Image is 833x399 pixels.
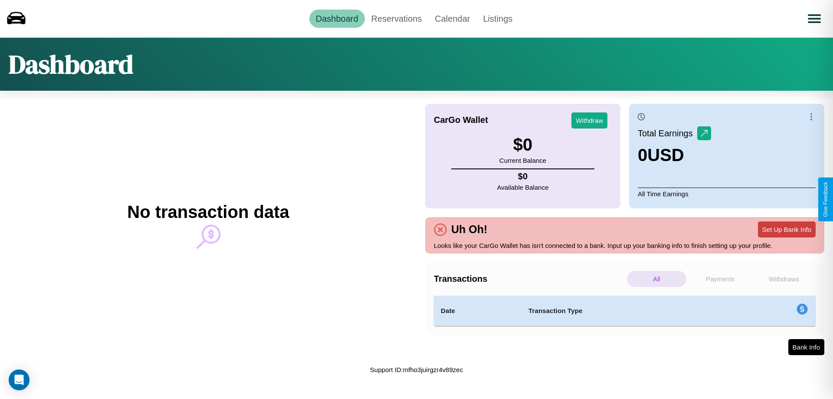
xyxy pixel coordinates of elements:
[497,181,549,193] p: Available Balance
[476,10,519,28] a: Listings
[434,240,816,251] p: Looks like your CarGo Wallet has isn't connected to a bank. Input up your banking info to finish ...
[447,223,492,236] h4: Uh Oh!
[638,188,816,200] p: All Time Earnings
[754,271,813,287] p: Withdraws
[499,155,546,166] p: Current Balance
[365,10,429,28] a: Reservations
[127,202,289,222] h2: No transaction data
[9,46,133,82] h1: Dashboard
[434,115,488,125] h4: CarGo Wallet
[571,112,607,129] button: Withdraw
[802,7,826,31] button: Open menu
[434,296,816,326] table: simple table
[528,306,725,316] h4: Transaction Type
[638,125,697,141] p: Total Earnings
[9,369,30,390] div: Open Intercom Messenger
[441,306,515,316] h4: Date
[370,364,463,376] p: Support ID: mfho3juirgzr4v89zec
[788,339,824,355] button: Bank Info
[499,135,546,155] h3: $ 0
[309,10,365,28] a: Dashboard
[428,10,476,28] a: Calendar
[434,274,625,284] h4: Transactions
[638,145,711,165] h3: 0 USD
[758,221,816,237] button: Set Up Bank Info
[627,271,686,287] p: All
[691,271,750,287] p: Payments
[823,182,829,217] div: Give Feedback
[497,171,549,181] h4: $ 0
